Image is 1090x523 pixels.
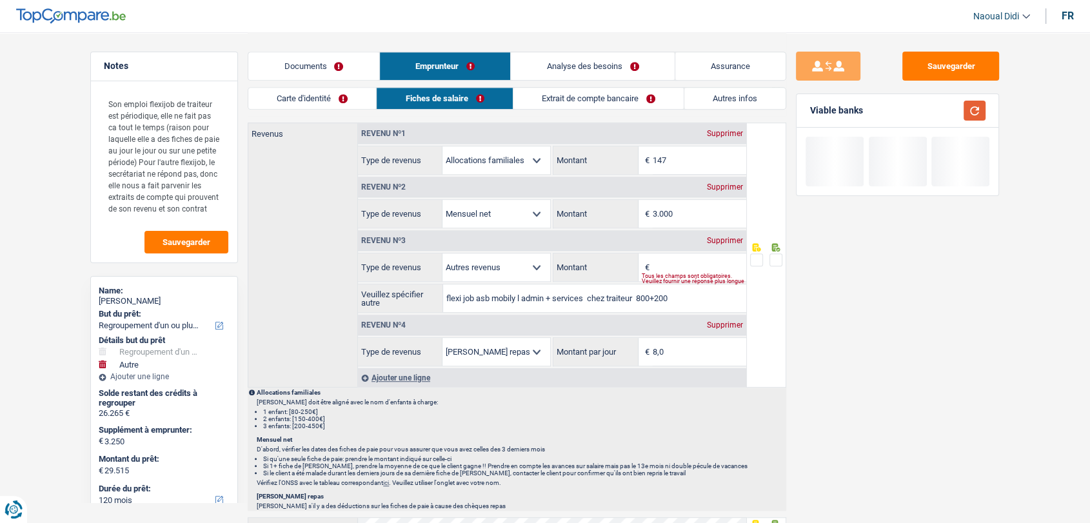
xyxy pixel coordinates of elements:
label: Type de revenus [358,146,442,174]
span: Naoual Didi [973,11,1019,22]
label: But du prêt: [99,309,227,319]
li: Si qu'une seule fiche de paie: prendre le montant indiqué sur celle-ci [263,455,785,462]
a: ici [383,479,389,486]
div: 26.265 € [99,408,230,419]
label: Type de revenus [358,338,442,366]
a: Analyse des besoins [511,52,675,80]
div: Ajouter une ligne [99,372,230,381]
div: Supprimer [704,237,746,244]
button: Sauvegarder [902,52,999,81]
a: Fiches de salaire [377,88,512,109]
p: [PERSON_NAME] doit être aligné avec le nom d'enfants à charge: [257,399,785,406]
img: TopCompare Logo [16,8,126,24]
label: Veuillez spécifier autre [358,284,443,312]
li: Si 1+ fiche de [PERSON_NAME], prendre la moyenne de ce que le client gagne !! Prendre en compte l... [263,462,785,469]
p: Allocations familiales [257,389,785,396]
div: Revenu nº3 [358,237,409,244]
label: Revenus [248,123,357,138]
div: [PERSON_NAME] [99,296,230,306]
h5: Notes [104,61,224,72]
li: 2 enfants: [150-400€] [263,415,785,422]
li: 1 enfant: [80-250€] [263,408,785,415]
a: Documents [248,52,379,80]
div: Revenu nº1 [358,130,409,137]
p: Mensuel net [257,436,785,443]
label: Montant [553,253,638,281]
p: Vérifiez l'ONSS avec le tableau correspondant . Veuillez utiliser l'onglet avec votre nom. [257,479,785,486]
div: Revenu nº4 [358,321,409,329]
div: Ajouter une ligne [358,368,746,387]
div: Tous les champs sont obligatoires. Veuillez fournir une réponse plus longue [642,276,746,281]
p: D'abord, vérifier les dates des fiches de paie pour vous assurer que vous avez celles des 3 derni... [257,446,785,453]
a: Carte d'identité [248,88,376,109]
a: Extrait de compte bancaire [513,88,684,109]
span: € [639,200,653,228]
a: Autres infos [684,88,786,109]
label: Durée du prêt: [99,484,227,494]
div: fr [1062,10,1074,22]
label: Montant [553,200,638,228]
button: Sauvegarder [144,231,228,253]
label: Type de revenus [358,200,442,228]
p: [PERSON_NAME] s'il y a des déductions sur les fiches de paie à cause des chèques repas [257,502,785,509]
div: Supprimer [704,130,746,137]
span: € [639,253,653,281]
div: Solde restant des crédits à regrouper [99,388,230,408]
div: Name: [99,286,230,296]
li: Si le client a été malade durant les derniers jours de sa dernière fiche de [PERSON_NAME], contac... [263,469,785,477]
span: € [99,436,103,446]
span: Sauvegarder [163,238,210,246]
label: Montant par jour [553,338,638,366]
input: Veuillez préciser [443,284,746,312]
label: Supplément à emprunter: [99,425,227,435]
div: Viable banks [809,105,862,116]
div: Supprimer [704,321,746,329]
label: Montant [553,146,638,174]
a: Naoual Didi [963,6,1030,27]
div: Détails but du prêt [99,335,230,346]
p: [PERSON_NAME] repas [257,493,785,500]
div: Revenu nº2 [358,183,409,191]
a: Emprunteur [380,52,511,80]
label: Type de revenus [358,253,442,281]
label: Montant du prêt: [99,454,227,464]
span: € [639,146,653,174]
span: € [639,338,653,366]
li: 3 enfants: [200-450€] [263,422,785,429]
a: Assurance [675,52,786,80]
div: Supprimer [704,183,746,191]
span: € [99,466,103,476]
